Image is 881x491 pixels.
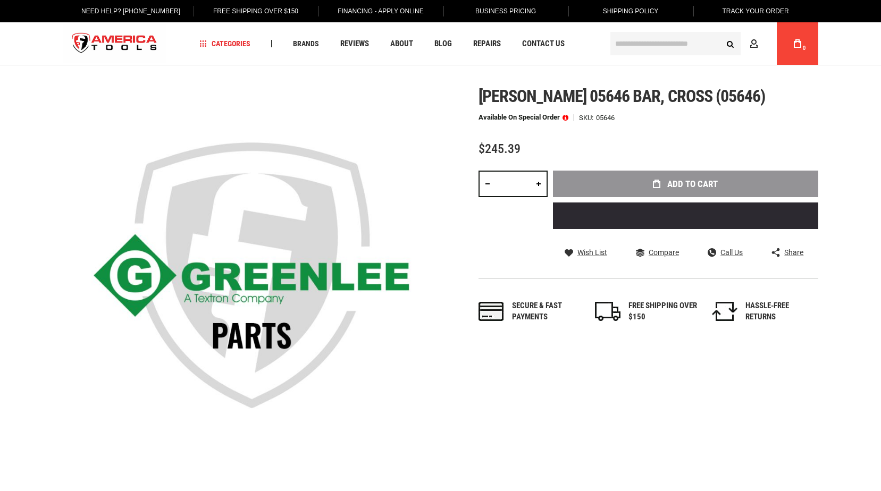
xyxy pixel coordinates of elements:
[335,37,374,51] a: Reviews
[390,40,413,48] span: About
[596,114,615,121] div: 05646
[636,248,679,257] a: Compare
[628,300,698,323] div: FREE SHIPPING OVER $150
[720,249,743,256] span: Call Us
[199,40,250,47] span: Categories
[577,249,607,256] span: Wish List
[479,114,568,121] p: Available on Special Order
[468,37,506,51] a: Repairs
[603,7,659,15] span: Shipping Policy
[434,40,452,48] span: Blog
[195,37,255,51] a: Categories
[784,249,803,256] span: Share
[479,86,766,106] span: [PERSON_NAME] 05646 bar, cross (05646)
[649,249,679,256] span: Compare
[579,114,596,121] strong: SKU
[63,87,441,464] img: main product photo
[63,24,166,64] img: America Tools
[712,302,737,321] img: returns
[708,248,743,257] a: Call Us
[479,141,521,156] span: $245.39
[803,45,806,51] span: 0
[595,302,620,321] img: shipping
[745,300,815,323] div: HASSLE-FREE RETURNS
[288,37,324,51] a: Brands
[512,300,581,323] div: Secure & fast payments
[430,37,457,51] a: Blog
[787,22,808,65] a: 0
[340,40,369,48] span: Reviews
[522,40,565,48] span: Contact Us
[517,37,569,51] a: Contact Us
[63,24,166,64] a: store logo
[293,40,319,47] span: Brands
[385,37,418,51] a: About
[479,302,504,321] img: payments
[565,248,607,257] a: Wish List
[473,40,501,48] span: Repairs
[720,33,741,54] button: Search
